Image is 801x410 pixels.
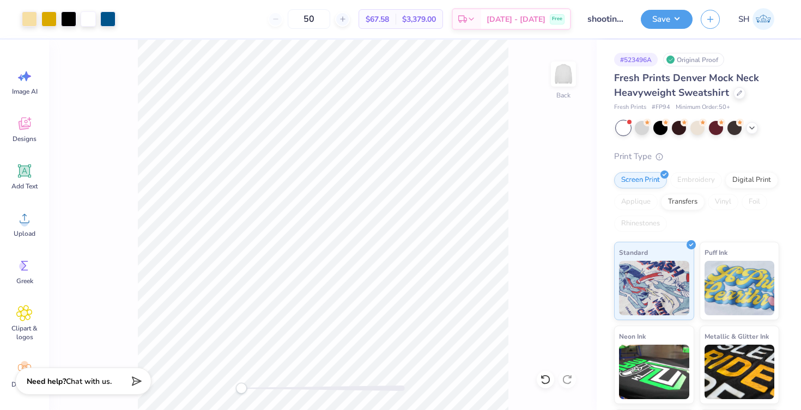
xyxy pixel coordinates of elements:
[738,13,750,26] span: SH
[619,261,689,315] img: Standard
[402,14,436,25] span: $3,379.00
[13,134,37,143] span: Designs
[579,8,633,30] input: Untitled Design
[619,331,646,342] span: Neon Ink
[236,383,247,394] div: Accessibility label
[661,194,705,210] div: Transfers
[16,277,33,285] span: Greek
[705,261,775,315] img: Puff Ink
[11,182,38,191] span: Add Text
[742,194,767,210] div: Foil
[7,324,43,341] span: Clipart & logos
[552,15,562,23] span: Free
[12,87,38,96] span: Image AI
[705,247,727,258] span: Puff Ink
[753,8,774,30] img: Sofia Hristidis
[556,90,571,100] div: Back
[14,229,35,238] span: Upload
[725,172,778,188] div: Digital Print
[288,9,330,29] input: – –
[366,14,389,25] span: $67.58
[66,376,112,387] span: Chat with us.
[641,10,693,29] button: Save
[614,194,658,210] div: Applique
[676,103,730,112] span: Minimum Order: 50 +
[614,53,658,66] div: # 523496A
[487,14,545,25] span: [DATE] - [DATE]
[553,63,574,85] img: Back
[733,8,779,30] a: SH
[614,216,667,232] div: Rhinestones
[663,53,724,66] div: Original Proof
[619,247,648,258] span: Standard
[614,172,667,188] div: Screen Print
[705,345,775,399] img: Metallic & Glitter Ink
[619,345,689,399] img: Neon Ink
[27,376,66,387] strong: Need help?
[705,331,769,342] span: Metallic & Glitter Ink
[614,150,779,163] div: Print Type
[652,103,670,112] span: # FP94
[708,194,738,210] div: Vinyl
[11,380,38,389] span: Decorate
[614,71,759,99] span: Fresh Prints Denver Mock Neck Heavyweight Sweatshirt
[670,172,722,188] div: Embroidery
[614,103,646,112] span: Fresh Prints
